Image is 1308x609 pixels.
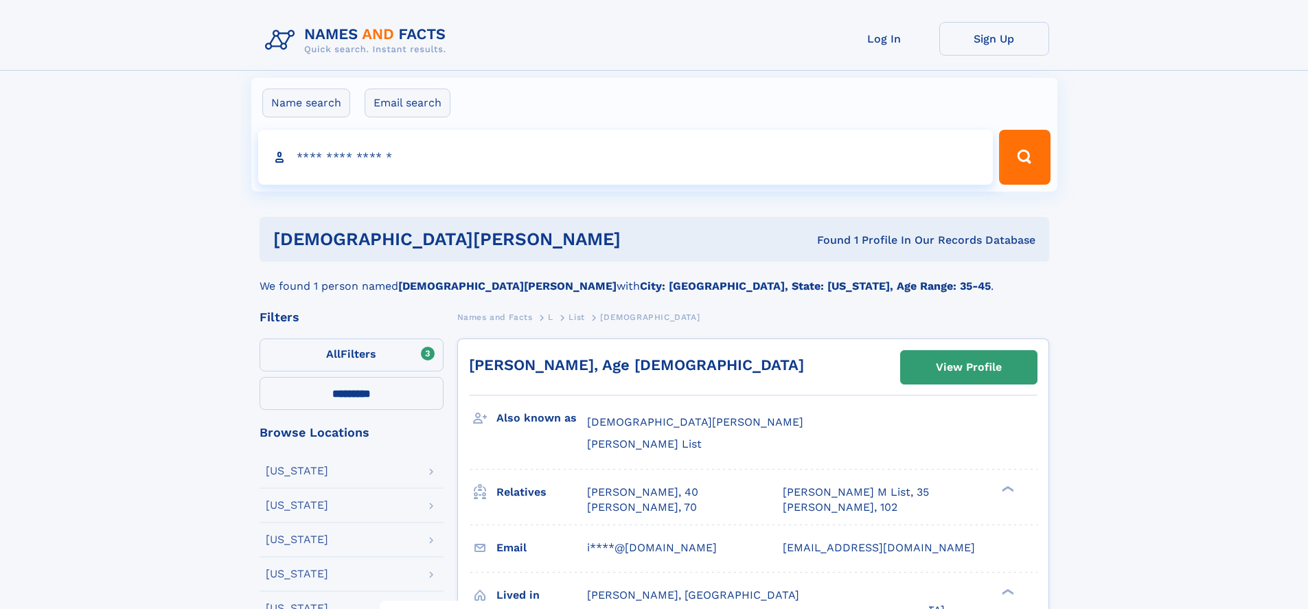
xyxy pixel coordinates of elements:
[999,130,1050,185] button: Search Button
[273,231,719,248] h1: [DEMOGRAPHIC_DATA][PERSON_NAME]
[783,485,929,500] a: [PERSON_NAME] M List, 35
[266,568,328,579] div: [US_STATE]
[457,308,533,325] a: Names and Facts
[260,426,444,439] div: Browse Locations
[587,437,702,450] span: [PERSON_NAME] List
[266,466,328,476] div: [US_STATE]
[260,338,444,371] label: Filters
[587,588,799,601] span: [PERSON_NAME], [GEOGRAPHIC_DATA]
[548,312,553,322] span: L
[640,279,991,292] b: City: [GEOGRAPHIC_DATA], State: [US_STATE], Age Range: 35-45
[783,500,897,515] a: [PERSON_NAME], 102
[939,22,1049,56] a: Sign Up
[998,587,1015,596] div: ❯
[260,311,444,323] div: Filters
[326,347,341,360] span: All
[901,351,1037,384] a: View Profile
[258,130,994,185] input: search input
[936,352,1002,383] div: View Profile
[587,485,698,500] a: [PERSON_NAME], 40
[600,312,700,322] span: [DEMOGRAPHIC_DATA]
[829,22,939,56] a: Log In
[587,415,803,428] span: [DEMOGRAPHIC_DATA][PERSON_NAME]
[719,233,1035,248] div: Found 1 Profile In Our Records Database
[365,89,450,117] label: Email search
[469,356,804,374] a: [PERSON_NAME], Age [DEMOGRAPHIC_DATA]
[548,308,553,325] a: L
[587,500,697,515] a: [PERSON_NAME], 70
[783,541,975,554] span: [EMAIL_ADDRESS][DOMAIN_NAME]
[496,481,587,504] h3: Relatives
[496,536,587,560] h3: Email
[569,308,584,325] a: List
[260,262,1049,295] div: We found 1 person named with .
[496,584,587,607] h3: Lived in
[266,534,328,545] div: [US_STATE]
[266,500,328,511] div: [US_STATE]
[496,406,587,430] h3: Also known as
[262,89,350,117] label: Name search
[260,22,457,59] img: Logo Names and Facts
[398,279,617,292] b: [DEMOGRAPHIC_DATA][PERSON_NAME]
[998,484,1015,493] div: ❯
[569,312,584,322] span: List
